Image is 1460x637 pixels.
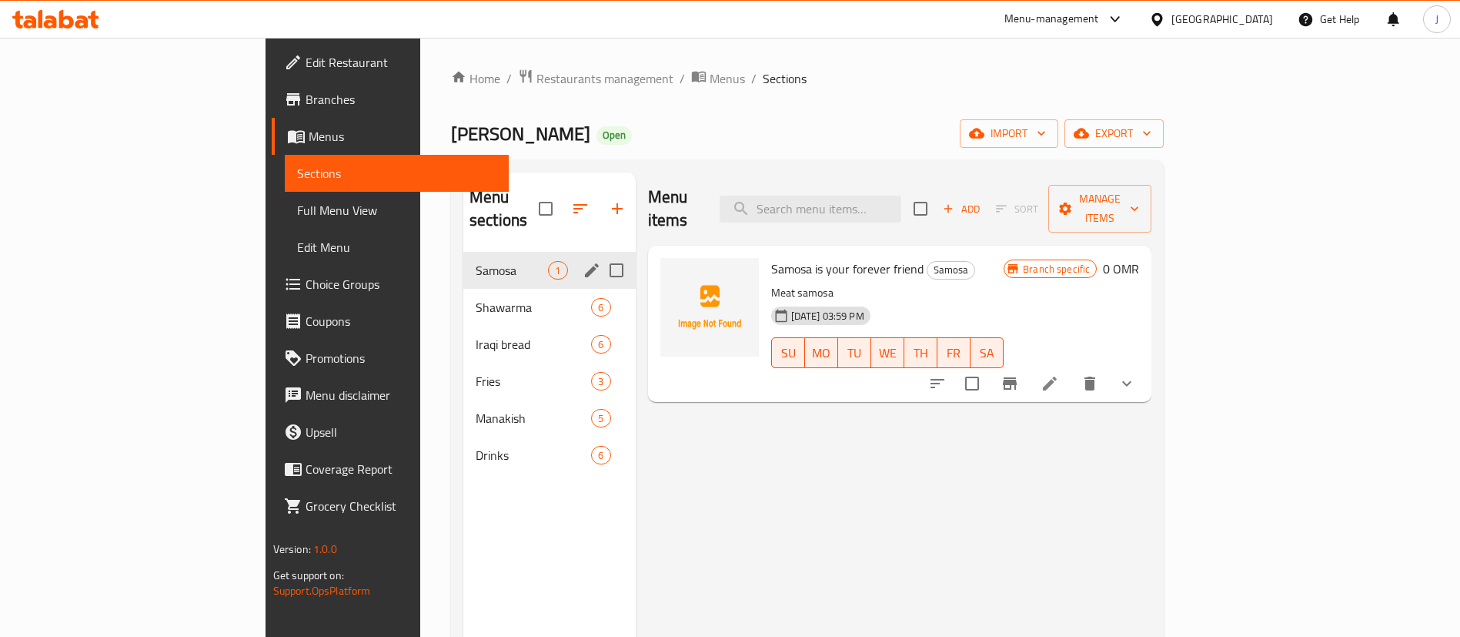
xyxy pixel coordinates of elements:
button: show more [1108,365,1145,402]
span: Grocery Checklist [306,497,497,515]
span: Samosa [476,261,548,280]
div: items [591,409,610,427]
span: 6 [592,300,610,315]
span: 5 [592,411,610,426]
span: Menus [710,69,745,88]
div: items [591,335,610,354]
div: items [591,298,610,317]
span: Fries [476,372,591,391]
button: Add [937,197,986,221]
a: Restaurants management [518,69,673,89]
span: Select section [904,193,937,225]
span: Menus [309,127,497,146]
span: Manakish [476,409,591,427]
a: Branches [272,81,509,118]
button: TH [904,337,937,368]
a: Menus [272,118,509,155]
a: Grocery Checklist [272,488,509,525]
button: import [960,119,1058,148]
span: SU [778,342,799,364]
a: Full Menu View [285,192,509,229]
span: Samosa [927,261,974,279]
button: Add section [599,190,636,227]
a: Choice Groups [272,266,509,303]
span: SA [977,342,997,364]
button: edit [580,259,603,282]
button: SU [771,337,805,368]
span: MO [811,342,832,364]
span: Upsell [306,423,497,441]
a: Menus [691,69,745,89]
div: items [591,372,610,391]
span: FR [944,342,964,364]
span: [DATE] 03:59 PM [785,309,870,324]
div: Menu-management [1004,10,1099,28]
span: Menu disclaimer [306,386,497,404]
span: Edit Menu [297,238,497,256]
button: SA [971,337,1004,368]
button: Branch-specific-item [991,365,1028,402]
div: [GEOGRAPHIC_DATA] [1171,11,1273,28]
div: Drinks6 [463,437,636,474]
span: Add item [937,197,986,221]
button: Manage items [1048,185,1151,233]
a: Upsell [272,414,509,451]
div: items [591,446,610,464]
li: / [751,69,757,88]
span: Branches [306,90,497,109]
p: Meat samosa [771,283,1004,303]
span: 6 [592,337,610,352]
span: Iraqi bread [476,335,591,354]
span: Select section first [986,197,1048,221]
button: sort-choices [919,365,956,402]
button: export [1064,119,1164,148]
span: export [1077,124,1151,143]
span: TH [910,342,931,364]
span: Sections [763,69,807,88]
span: Edit Restaurant [306,53,497,72]
a: Promotions [272,340,509,377]
span: Promotions [306,349,497,367]
div: Samosa1edit [463,252,636,289]
a: Edit menu item [1041,374,1059,393]
span: Coupons [306,312,497,330]
svg: Show Choices [1118,374,1136,393]
span: Version: [273,539,311,559]
span: Get support on: [273,565,344,585]
button: MO [805,337,838,368]
div: Fries3 [463,363,636,400]
a: Sections [285,155,509,192]
span: Drinks [476,446,591,464]
button: TU [838,337,871,368]
span: Coverage Report [306,460,497,478]
span: Shawarma [476,298,591,317]
input: search [720,196,901,223]
span: Sections [297,164,497,183]
span: Full Menu View [297,201,497,220]
a: Support.OpsPlatform [273,581,371,601]
button: WE [871,337,904,368]
div: items [548,261,567,280]
a: Edit Restaurant [272,44,509,81]
span: Samosa is your forever friend [771,257,924,280]
span: import [972,124,1046,143]
span: Branch specific [1017,262,1096,277]
h2: Menu items [648,186,702,232]
span: [PERSON_NAME] [451,116,590,151]
span: TU [844,342,865,364]
h6: 0 OMR [1103,258,1139,280]
button: FR [937,337,971,368]
span: Sort sections [562,190,599,227]
span: 1 [549,263,566,278]
span: Manage items [1061,189,1139,228]
button: delete [1071,365,1108,402]
span: 3 [592,374,610,389]
span: Open [596,129,632,142]
span: Restaurants management [536,69,673,88]
a: Coupons [272,303,509,340]
span: J [1435,11,1438,28]
span: Select to update [956,367,988,400]
img: Samosa is your forever friend [660,258,759,357]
